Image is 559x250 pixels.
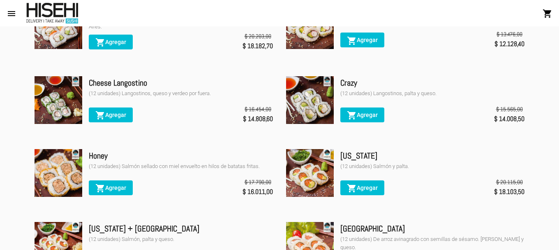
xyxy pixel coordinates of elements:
mat-icon: shopping_cart [95,37,105,47]
div: (12 unidades) Salmón, palta y queso. [89,235,273,243]
div: (12 unidades) Salmón sellado con miel envuelto en hilos de batatas fritas. [89,162,273,171]
div: Cheese Langostino [89,76,273,89]
div: (12 unidades) Langostinos, queso y verdeo por fuera. [89,89,273,98]
div: Crazy [340,76,524,89]
div: [US_STATE] [340,149,524,162]
span: $ 18.182,70 [243,40,273,52]
span: $ 16.454,00 [245,105,271,113]
mat-icon: menu [7,9,16,19]
div: (12 unidades) Langostinos, palta y queso. [340,89,524,98]
button: Agregar [89,35,133,49]
span: $ 14.008,50 [494,113,524,125]
button: Agregar [89,180,133,195]
span: $ 20.203,00 [245,32,271,40]
span: Agregar [347,37,378,43]
span: Agregar [347,185,378,191]
mat-icon: shopping_cart [347,110,357,120]
span: $ 14.808,60 [243,113,273,125]
button: Agregar [340,180,384,195]
span: $ 20.115,00 [496,178,523,186]
img: e45fce9e-7dbd-48ac-9650-7ee7556900ac.jpg [35,76,82,124]
div: [US_STATE] + [GEOGRAPHIC_DATA] [89,222,273,235]
button: Agregar [340,107,384,122]
span: $ 12.128,40 [494,38,524,50]
span: Agregar [95,39,126,45]
div: [GEOGRAPHIC_DATA] [340,222,524,235]
span: Agregar [95,185,126,191]
span: $ 18.103,50 [494,186,524,198]
mat-icon: shopping_cart [347,36,357,46]
button: Agregar [340,33,384,47]
span: $ 16.011,00 [243,186,273,198]
div: (12 unidades) Salmón y palta. [340,162,524,171]
span: Agregar [95,112,126,118]
button: Agregar [89,107,133,122]
mat-icon: shopping_cart [543,9,552,19]
img: 824ef747-cd3f-47c4-875b-36518a6377b1.jpg [286,149,334,197]
span: $ 13.476,00 [497,30,522,38]
mat-icon: shopping_cart [347,183,357,193]
div: Honey [89,149,273,162]
img: 1f49ab4e-db7f-4452-9be4-e8ded3714520.jpg [286,76,334,124]
img: 931951d0-d71a-48ad-90e5-8fbcbc7d191c.jpg [35,149,82,197]
span: $ 17.790,00 [245,178,271,186]
span: Agregar [347,112,378,118]
mat-icon: shopping_cart [95,110,105,120]
mat-icon: shopping_cart [95,183,105,193]
span: $ 15.565,00 [496,105,523,113]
